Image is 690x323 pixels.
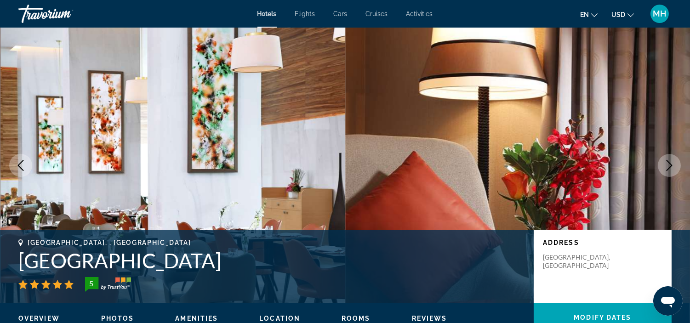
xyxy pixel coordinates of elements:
[658,154,681,177] button: Next image
[580,11,589,18] span: en
[259,314,300,323] button: Location
[259,315,300,322] span: Location
[366,10,388,17] a: Cruises
[28,239,191,246] span: [GEOGRAPHIC_DATA], , [GEOGRAPHIC_DATA]
[101,315,134,322] span: Photos
[412,314,447,323] button: Reviews
[611,11,625,18] span: USD
[412,315,447,322] span: Reviews
[342,315,371,322] span: Rooms
[342,314,371,323] button: Rooms
[580,8,598,21] button: Change language
[543,253,616,270] p: [GEOGRAPHIC_DATA], [GEOGRAPHIC_DATA]
[175,314,218,323] button: Amenities
[101,314,134,323] button: Photos
[653,286,683,316] iframe: Button to launch messaging window
[648,4,672,23] button: User Menu
[653,9,667,18] span: MH
[406,10,433,17] a: Activities
[574,314,631,321] span: Modify Dates
[543,239,662,246] p: Address
[257,10,277,17] a: Hotels
[18,315,60,322] span: Overview
[18,249,525,272] h1: [GEOGRAPHIC_DATA]
[18,314,60,323] button: Overview
[18,2,110,26] a: Travorium
[85,277,131,292] img: TrustYou guest rating badge
[611,8,634,21] button: Change currency
[334,10,348,17] a: Cars
[295,10,315,17] a: Flights
[175,315,218,322] span: Amenities
[82,278,101,289] div: 5
[9,154,32,177] button: Previous image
